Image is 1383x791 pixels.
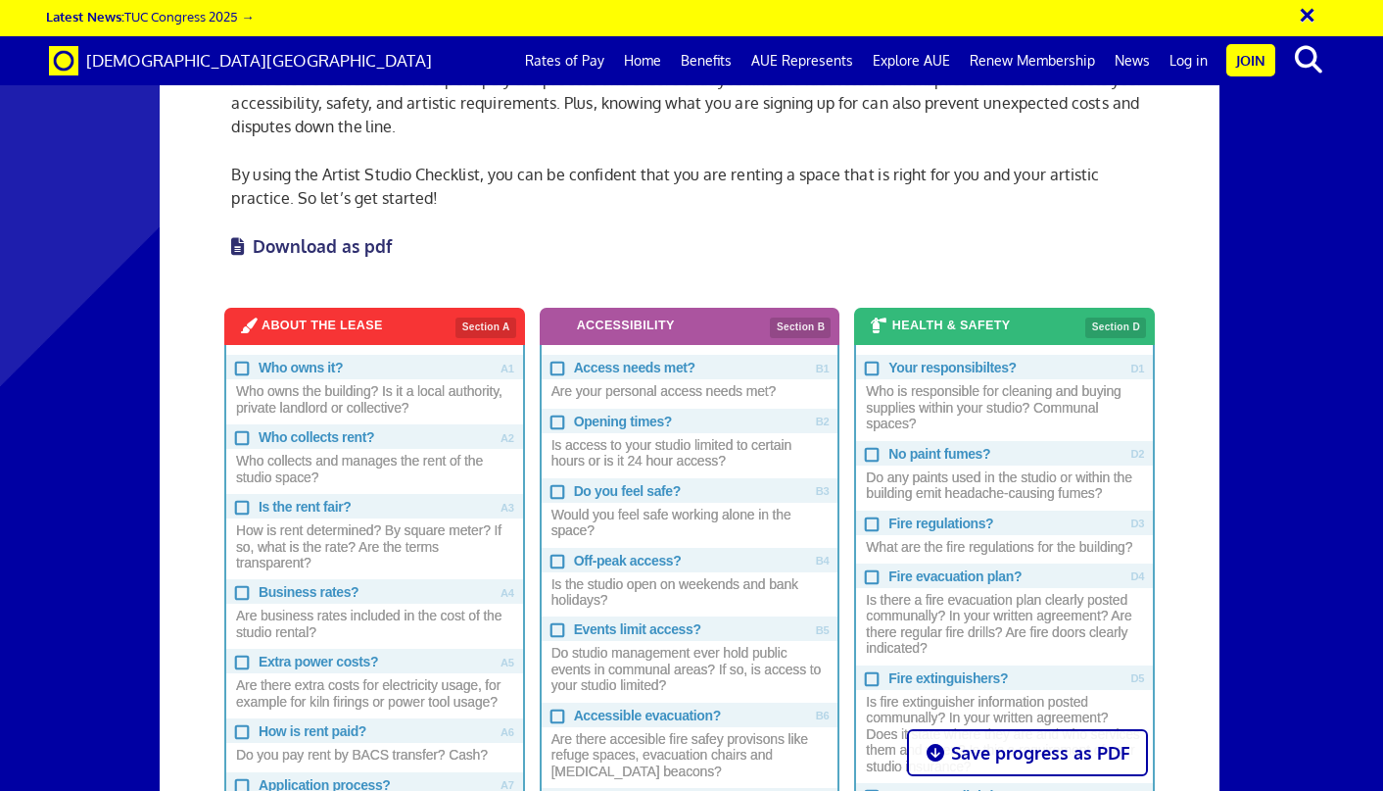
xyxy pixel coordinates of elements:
[542,355,838,379] span: Access needs met?
[550,484,562,496] input: Do you feel safe? Would you feel safe working alone in the space?
[856,379,1153,435] span: Who is responsible for cleaning and buying supplies within your studio? Communal spaces?
[542,617,838,641] span: Events limit access?
[231,44,1147,138] p: Renting a studio space can be a daunting process, especially for artists renting a studio for the...
[235,778,247,790] input: Application process? Do you believe the landlord has a fair and non-discriminatory approach in th...
[226,673,523,714] span: Are there extra costs for electricity usage, for example for kiln firings or power tool usage?
[865,671,877,683] input: Fire extinguishers? Is fire extinguisher information posted communally? In your written agreement...
[854,308,1155,345] div: HEALTH & SAFETY
[614,36,671,85] a: Home
[907,729,1148,776] a: Save progress as PDF
[550,361,562,372] input: Access needs met? Are your personal access needs met?
[34,36,447,85] a: Brand [DEMOGRAPHIC_DATA][GEOGRAPHIC_DATA]
[856,690,1153,778] span: Is fire extinguisher information posted communally? In your written agreement? Does it state wher...
[550,622,562,634] input: Events limit access? Do studio management ever hold public events in communal areas? If so, is ac...
[226,494,523,519] span: Is the rent fair?
[865,517,877,528] input: Fire regulations? What are the fire regulations for the building?
[542,641,838,697] span: Do studio management ever hold public events in communal areas? If so, is access to your studio l...
[235,500,247,512] input: Is the rent fair? How is rent determined? By square meter? If so, what is the rate? Are the terms...
[226,718,523,743] span: How is rent paid?
[540,308,840,345] div: ACCESSIBILITY
[226,649,523,673] span: Extra power costs?
[960,36,1105,85] a: Renew Membership
[856,666,1153,690] span: Fire extinguishers?
[856,355,1153,379] span: Your responsibiltes?
[542,478,838,503] span: Do you feel safe?
[856,466,1153,506] span: Do any paints used in the studio or within the building emit headache-causing fumes?
[542,572,838,613] span: Is the studio open on weekends and bank holidays?
[542,727,838,783] span: Are there accesible fire safey provisons like refuge spaces, evacuation chairs and [MEDICAL_DATA]...
[856,588,1153,661] span: Is there a fire evacuation plan clearly posted communally? In your written agreement? Are there r...
[235,585,247,597] input: Business rates? Are business rates included in the cost of the studio rental?
[856,535,1153,559] span: What are the fire regulations for the building?
[224,308,525,345] div: ABOUT THE LEASE
[235,724,247,736] input: How is rent paid? Do you pay rent by BACS transfer? Cash?
[515,36,614,85] a: Rates of Pay
[542,379,838,403] span: Are your personal access needs met?
[231,163,1147,210] p: By using the Artist Studio Checklist, you can be confident that you are renting a space that is r...
[231,235,393,257] a: Download as pdf
[235,655,247,667] input: Extra power costs? Are there extra costs for electricity usage, for example for kiln firings or p...
[542,503,838,543] span: Would you feel safe working alone in the space?
[741,36,863,85] a: AUE Represents
[235,430,247,442] input: Who collects rent? Who collects and manages the rent of the studio space?
[865,361,877,372] input: Your responsibiltes? Who is responsible for cleaning and buying supplies within your studio? Comm...
[226,743,523,766] span: Do you pay rent by BACS transfer? Cash?
[671,36,741,85] a: Benefits
[550,709,562,720] input: Accessible evacuation? Are there accesible fire safey provisons like refuge spaces, evacuation ch...
[1226,44,1275,76] a: Join
[856,564,1153,588] span: Fire evacuation plan?
[951,742,1130,764] b: Save progress as PDF
[542,409,838,433] span: Opening times?
[86,50,432,71] span: [DEMOGRAPHIC_DATA][GEOGRAPHIC_DATA]
[1160,36,1217,85] a: Log in
[856,511,1153,535] span: Fire regulations?
[226,579,523,604] span: Business rates?
[235,361,247,372] input: Who owns it? Who owns the building? Is it a local authority, private landlord or collective?
[1105,36,1160,85] a: News
[226,604,523,644] span: Are business rates included in the cost of the studio rental?
[542,548,838,572] span: Off-peak access?
[865,569,877,581] input: Fire evacuation plan? Is there a fire evacuation plan clearly posted communally? In your written ...
[226,355,523,379] span: Who owns it?
[865,447,877,459] input: No paint fumes? Do any paints used in the studio or within the building emit headache-causing fumes?
[1279,39,1339,80] button: search
[550,554,562,566] input: Off-peak access? Is the studio open on weekends and bank holidays?
[226,379,523,420] span: Who owns the building? Is it a local authority, private landlord or collective?
[46,8,124,25] strong: Latest News:
[226,449,523,489] span: Who collects and manages the rent of the studio space?
[856,441,1153,466] span: No paint fumes?
[226,424,523,449] span: Who collects rent?
[863,36,960,85] a: Explore AUE
[550,415,562,426] input: Opening times? Is access to your studio limited to certain hours or is it 24 hour access?
[46,8,254,25] a: Latest News:TUC Congress 2025 →
[226,519,523,574] span: How is rent determined? By square meter? If so, what is the rate? Are the terms transparent?
[542,433,838,473] span: Is access to your studio limited to certain hours or is it 24 hour access?
[542,703,838,727] span: Accessible evacuation?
